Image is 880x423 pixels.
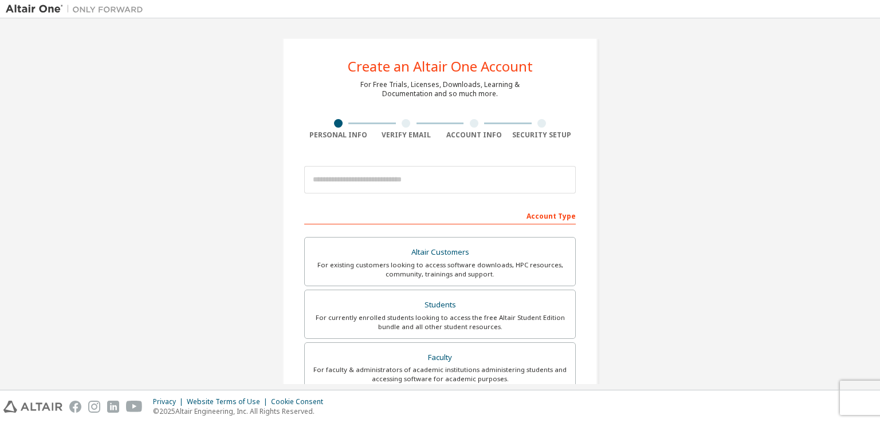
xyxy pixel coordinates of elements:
div: Account Info [440,131,508,140]
div: For currently enrolled students looking to access the free Altair Student Edition bundle and all ... [312,313,568,331]
img: altair_logo.svg [3,401,62,413]
div: Students [312,297,568,313]
div: For Free Trials, Licenses, Downloads, Learning & Documentation and so much more. [360,80,520,98]
img: facebook.svg [69,401,81,413]
div: Verify Email [372,131,441,140]
p: © 2025 Altair Engineering, Inc. All Rights Reserved. [153,406,330,416]
div: For faculty & administrators of academic institutions administering students and accessing softwa... [312,365,568,384]
div: Cookie Consent [271,397,330,406]
div: Privacy [153,397,187,406]
div: Create an Altair One Account [348,60,533,73]
img: youtube.svg [126,401,143,413]
img: instagram.svg [88,401,100,413]
div: Account Type [304,206,576,224]
img: linkedin.svg [107,401,119,413]
img: Altair One [6,3,149,15]
div: Security Setup [508,131,576,140]
div: Website Terms of Use [187,397,271,406]
div: Faculty [312,350,568,366]
div: Altair Customers [312,244,568,260]
div: For existing customers looking to access software downloads, HPC resources, community, trainings ... [312,260,568,279]
div: Personal Info [304,131,372,140]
